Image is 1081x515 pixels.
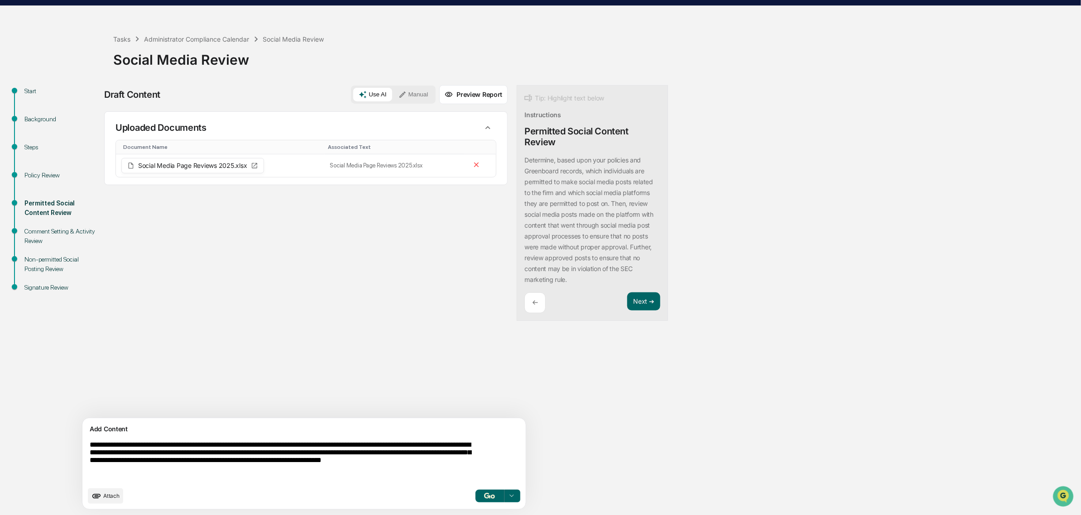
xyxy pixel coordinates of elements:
[439,85,508,104] button: Preview Report
[475,490,504,502] button: Go
[31,69,149,78] div: Start new chat
[24,86,99,96] div: Start
[627,292,660,311] button: Next ➔
[103,492,120,499] span: Attach
[64,153,110,160] a: Powered byPylon
[24,255,99,274] div: Non-permitted Social Posting Review
[24,171,99,180] div: Policy Review
[113,35,130,43] div: Tasks
[144,35,249,43] div: Administrator Compliance Calendar
[484,493,495,499] img: Go
[532,298,538,307] p: ←
[524,126,660,148] div: Permitted Social Content Review
[24,227,99,246] div: Comment Setting & Activity Review
[88,424,520,434] div: Add Content
[9,19,165,33] p: How can we help?
[393,88,434,101] button: Manual
[113,44,1076,68] div: Social Media Review
[524,156,653,283] p: Determine, based upon your policies and Greenboard records, which individuals are permitted to ma...
[9,115,16,122] div: 🖐️
[9,132,16,139] div: 🔎
[24,114,99,124] div: Background
[5,110,62,127] a: 🖐️Preclearance
[471,159,483,172] button: Remove file
[1052,485,1076,510] iframe: Open customer support
[104,89,160,100] div: Draft Content
[66,115,73,122] div: 🗄️
[9,69,25,86] img: 1746055101610-c473b297-6a78-478c-a979-82029cc54cd1
[5,128,61,144] a: 🔎Data Lookup
[325,154,465,177] td: Social Media Page Reviews 2025.xlsx
[88,488,123,504] button: upload document
[524,93,604,104] div: Tip: Highlight text below
[31,78,115,86] div: We're available if you need us!
[328,144,461,150] div: Toggle SortBy
[75,114,112,123] span: Attestations
[263,35,324,43] div: Social Media Review
[24,283,99,292] div: Signature Review
[18,114,58,123] span: Preclearance
[62,110,116,127] a: 🗄️Attestations
[24,143,99,152] div: Steps
[24,199,99,218] div: Permitted Social Content Review
[18,131,57,140] span: Data Lookup
[123,144,321,150] div: Toggle SortBy
[524,111,561,119] div: Instructions
[138,162,247,169] span: Social Media Page Reviews 2025.xlsx
[154,72,165,83] button: Start new chat
[353,88,392,101] button: Use AI
[115,122,207,133] p: Uploaded Documents
[90,153,110,160] span: Pylon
